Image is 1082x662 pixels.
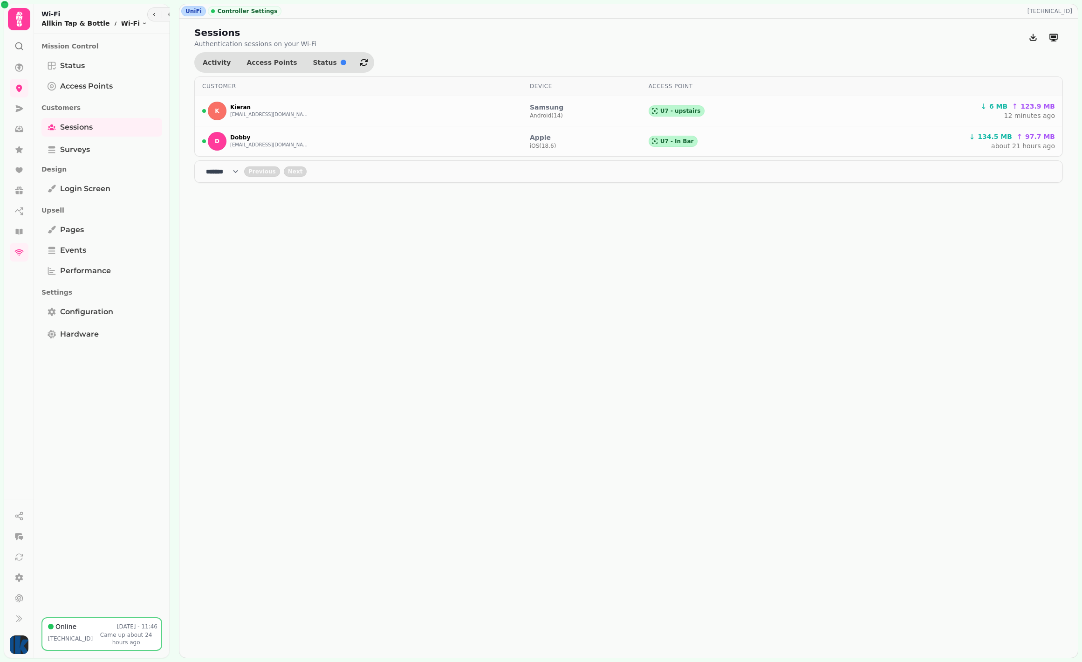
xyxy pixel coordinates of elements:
[194,39,316,48] p: Authentication sessions on your Wi-Fi
[202,83,515,90] div: Customer
[60,122,93,133] span: Sessions
[121,19,147,28] button: Wi-Fi
[41,77,162,96] a: Access Points
[284,166,307,177] button: next
[41,617,162,651] button: Online[DATE] - 11:46[TECHNICAL_ID]Came upabout 24 hours ago
[41,179,162,198] a: Login screen
[41,325,162,344] a: Hardware
[239,53,304,72] button: Access Points
[313,59,337,66] span: Status
[203,59,231,66] span: Activity
[41,161,162,178] p: Design
[41,140,162,159] a: Surveys
[1025,132,1055,141] span: 97.7
[60,224,84,235] span: Pages
[41,19,110,28] p: Allkin Tap & Bottle
[10,635,28,654] img: User avatar
[41,38,162,55] p: Mission Control
[660,138,694,145] span: U7 - In Bar
[215,138,219,145] span: D
[530,133,556,142] p: Apple
[60,329,99,340] span: Hardware
[288,169,303,174] span: Next
[41,99,162,116] p: Customers
[60,144,90,155] span: Surveys
[649,83,808,90] div: Access Point
[55,622,76,631] p: Online
[1020,102,1055,111] span: 123.9
[248,169,276,174] span: Previous
[41,202,162,219] p: Upsell
[41,221,162,239] a: Pages
[230,111,309,118] button: [EMAIL_ADDRESS][DOMAIN_NAME]
[1027,7,1076,15] p: [TECHNICAL_ID]
[230,103,309,111] p: Kieran
[34,34,170,617] nav: Tabs
[41,284,162,301] p: Settings
[230,141,309,149] button: [EMAIL_ADDRESS][DOMAIN_NAME]
[1041,133,1055,140] span: MB
[1041,103,1055,110] span: MB
[991,142,1055,150] a: about 21 hours ago
[660,107,701,115] span: U7 - upstairs
[218,7,278,15] span: Controller Settings
[530,142,556,150] p: iOS ( 18.6 )
[247,59,297,66] span: Access Points
[60,265,111,276] span: Performance
[215,108,219,114] span: K
[194,26,316,39] h2: Sessions
[195,53,238,72] button: Activity
[244,166,280,177] button: back
[230,134,309,141] p: Dobby
[530,103,563,112] p: Samsung
[978,132,1012,141] span: 134.5
[60,245,86,256] span: Events
[998,133,1012,140] span: MB
[41,118,162,137] a: Sessions
[530,83,634,90] div: Device
[194,160,1063,183] nav: Pagination
[41,56,162,75] a: Status
[989,102,1007,111] span: 6
[41,241,162,260] a: Events
[994,103,1007,110] span: MB
[41,303,162,321] a: Configuration
[60,81,113,92] span: Access Points
[41,19,147,28] nav: breadcrumb
[48,635,93,642] p: [TECHNICAL_ID]
[306,53,354,72] button: Status
[117,623,158,630] p: [DATE] - 11:46
[8,635,30,654] button: User avatar
[1004,112,1055,119] a: 12 minutes ago
[100,632,125,638] span: Came up
[112,632,152,646] span: about 24 hours ago
[181,6,206,16] div: UniFi
[60,306,113,317] span: Configuration
[530,112,563,119] p: Android ( 14 )
[41,262,162,280] a: Performance
[60,60,85,71] span: Status
[41,9,147,19] h2: Wi-Fi
[60,183,110,194] span: Login screen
